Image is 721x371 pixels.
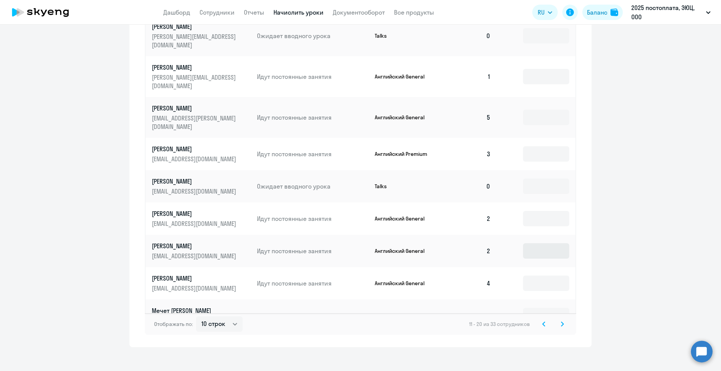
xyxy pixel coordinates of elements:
[273,8,324,16] a: Начислить уроки
[375,183,433,190] p: Talks
[587,8,607,17] div: Баланс
[200,8,235,16] a: Сотрудники
[375,114,433,121] p: Английский General
[443,56,497,97] td: 1
[152,155,238,163] p: [EMAIL_ADDRESS][DOMAIN_NAME]
[152,306,251,325] a: Мечет [PERSON_NAME][EMAIL_ADDRESS][DOMAIN_NAME]
[152,209,251,228] a: [PERSON_NAME][EMAIL_ADDRESS][DOMAIN_NAME]
[443,170,497,202] td: 0
[532,5,558,20] button: RU
[152,22,251,49] a: [PERSON_NAME][PERSON_NAME][EMAIL_ADDRESS][DOMAIN_NAME]
[257,311,369,320] p: Идут постоянные занятия
[394,8,434,16] a: Все продукты
[163,8,190,16] a: Дашборд
[152,242,238,250] p: [PERSON_NAME]
[627,3,714,22] button: 2025 постоплата, ЭЮЦ, ООО
[375,280,433,287] p: Английский General
[375,312,433,319] p: Английский General
[152,209,238,218] p: [PERSON_NAME]
[257,182,369,191] p: Ожидает вводного урока
[257,279,369,287] p: Идут постоянные занятия
[152,219,238,228] p: [EMAIL_ADDRESS][DOMAIN_NAME]
[152,114,238,131] p: [EMAIL_ADDRESS][PERSON_NAME][DOMAIN_NAME]
[152,104,251,131] a: [PERSON_NAME][EMAIL_ADDRESS][PERSON_NAME][DOMAIN_NAME]
[257,150,369,158] p: Идут постоянные занятия
[582,5,623,20] button: Балансbalance
[152,177,251,196] a: [PERSON_NAME][EMAIL_ADDRESS][DOMAIN_NAME]
[257,32,369,40] p: Ожидает вводного урока
[631,3,703,22] p: 2025 постоплата, ЭЮЦ, ООО
[443,267,497,299] td: 4
[443,97,497,138] td: 5
[152,63,238,72] p: [PERSON_NAME]
[443,202,497,235] td: 2
[152,284,238,292] p: [EMAIL_ADDRESS][DOMAIN_NAME]
[152,22,238,31] p: [PERSON_NAME]
[375,32,433,39] p: Talks
[375,150,433,157] p: Английский Premium
[443,299,497,332] td: 3
[152,145,251,163] a: [PERSON_NAME][EMAIL_ADDRESS][DOMAIN_NAME]
[375,215,433,222] p: Английский General
[152,104,238,112] p: [PERSON_NAME]
[152,73,238,90] p: [PERSON_NAME][EMAIL_ADDRESS][DOMAIN_NAME]
[152,274,251,292] a: [PERSON_NAME][EMAIL_ADDRESS][DOMAIN_NAME]
[610,8,618,16] img: balance
[152,145,238,153] p: [PERSON_NAME]
[152,306,238,315] p: Мечет [PERSON_NAME]
[152,32,238,49] p: [PERSON_NAME][EMAIL_ADDRESS][DOMAIN_NAME]
[333,8,385,16] a: Документооборот
[443,138,497,170] td: 3
[154,321,193,328] span: Отображать по:
[538,8,545,17] span: RU
[152,177,238,185] p: [PERSON_NAME]
[443,15,497,56] td: 0
[152,63,251,90] a: [PERSON_NAME][PERSON_NAME][EMAIL_ADDRESS][DOMAIN_NAME]
[443,235,497,267] td: 2
[152,274,238,282] p: [PERSON_NAME]
[375,73,433,80] p: Английский General
[257,247,369,255] p: Идут постоянные занятия
[375,247,433,254] p: Английский General
[152,242,251,260] a: [PERSON_NAME][EMAIL_ADDRESS][DOMAIN_NAME]
[469,321,530,328] span: 11 - 20 из 33 сотрудников
[257,72,369,81] p: Идут постоянные занятия
[152,252,238,260] p: [EMAIL_ADDRESS][DOMAIN_NAME]
[152,187,238,196] p: [EMAIL_ADDRESS][DOMAIN_NAME]
[257,113,369,122] p: Идут постоянные занятия
[244,8,264,16] a: Отчеты
[257,214,369,223] p: Идут постоянные занятия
